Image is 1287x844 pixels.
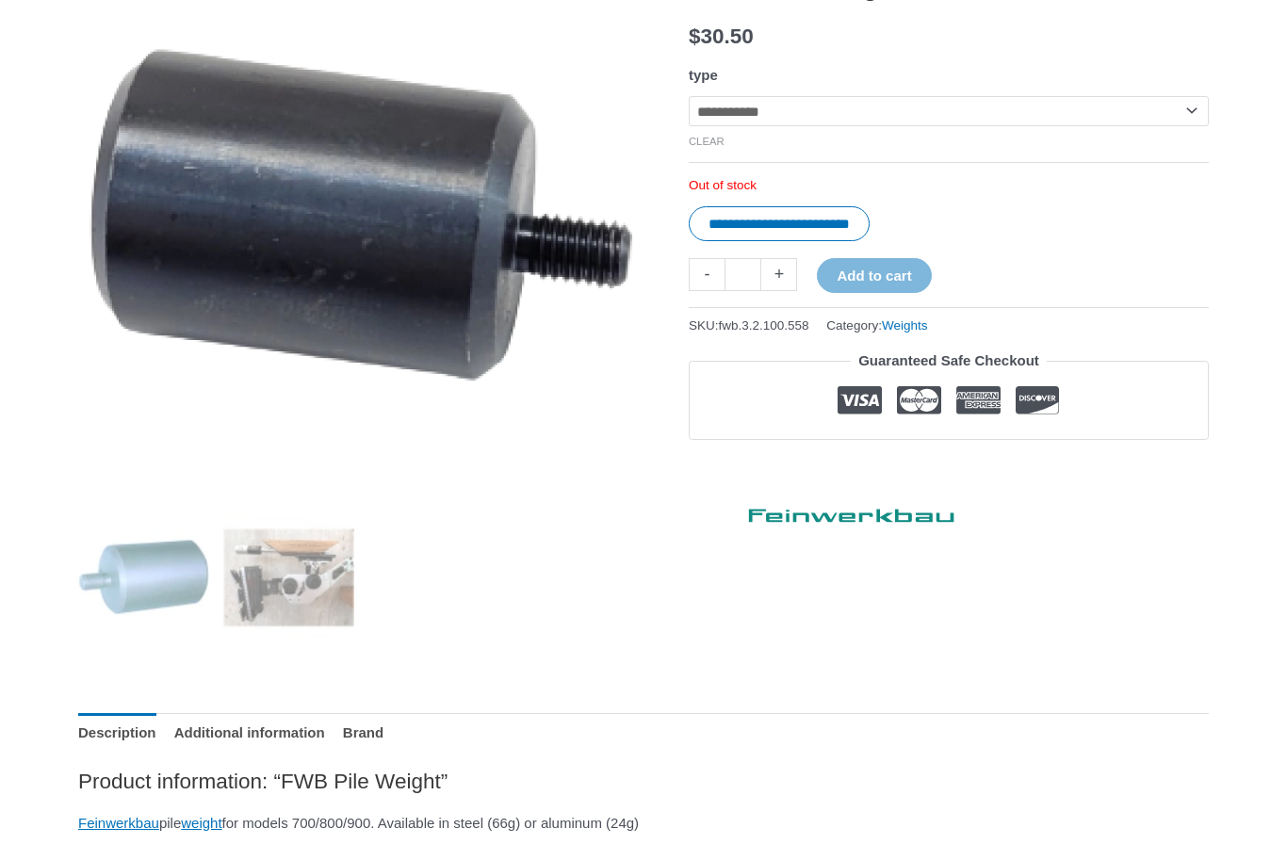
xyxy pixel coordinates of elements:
[78,815,159,831] a: Feinwerkbau
[343,713,383,754] a: Brand
[78,713,156,754] a: Description
[689,24,754,48] bdi: 30.50
[851,348,1047,374] legend: Guaranteed Safe Checkout
[689,177,1209,194] p: Out of stock
[689,314,809,337] span: SKU:
[817,258,931,293] button: Add to cart
[181,815,221,831] a: weight
[78,810,1209,836] p: pile for models 700/800/900. Available in steel (66g) or aluminum (24g)
[882,318,928,333] a: Weights
[719,318,809,333] span: fwb.3.2.100.558
[689,24,701,48] span: $
[78,770,448,793] span: Product information: “FWB Pile Weight”
[826,314,927,337] span: Category:
[223,511,354,642] img: FWB Pile Weight - Image 2
[725,258,761,291] input: Product quantity
[689,136,725,147] a: Clear options
[761,258,797,291] a: +
[689,454,1209,477] iframe: Customer reviews powered by Trustpilot
[689,258,725,291] a: -
[689,67,718,83] label: type
[78,511,209,642] img: FWB Pile Weight
[174,713,325,754] a: Additional information
[689,491,971,531] a: Feinwerkbau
